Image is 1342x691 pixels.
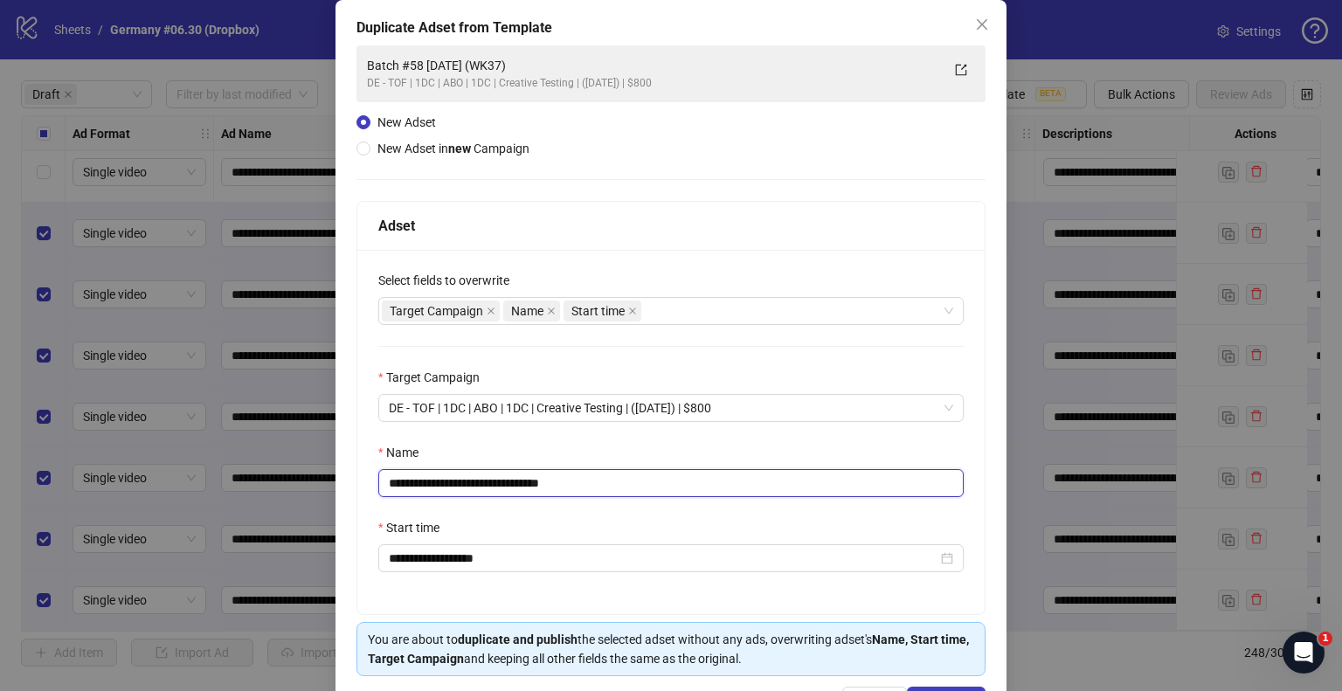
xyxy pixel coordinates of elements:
[503,301,560,321] span: Name
[367,75,940,92] div: DE - TOF | 1DC | ABO | 1DC | Creative Testing | ([DATE]) | $800
[378,368,491,387] label: Target Campaign
[628,307,637,315] span: close
[378,443,430,462] label: Name
[968,10,996,38] button: Close
[448,142,471,155] strong: new
[511,301,543,321] span: Name
[547,307,556,315] span: close
[378,518,451,537] label: Start time
[389,549,937,568] input: Start time
[382,301,500,321] span: Target Campaign
[955,64,967,76] span: export
[458,632,578,646] strong: duplicate and publish
[378,215,964,237] div: Adset
[1318,632,1332,646] span: 1
[1283,632,1325,674] iframe: Intercom live chat
[356,17,986,38] div: Duplicate Adset from Template
[378,271,521,290] label: Select fields to overwrite
[368,630,974,668] div: You are about to the selected adset without any ads, overwriting adset's and keeping all other fi...
[368,632,969,666] strong: Name, Start time, Target Campaign
[377,142,529,155] span: New Adset in Campaign
[390,301,483,321] span: Target Campaign
[975,17,989,31] span: close
[378,469,964,497] input: Name
[367,56,940,75] div: Batch #58 [DATE] (WK37)
[487,307,495,315] span: close
[564,301,641,321] span: Start time
[571,301,625,321] span: Start time
[389,395,953,421] span: DE - TOF | 1DC | ABO | 1DC | Creative Testing | (2025.05.09) | $800
[377,115,436,129] span: New Adset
